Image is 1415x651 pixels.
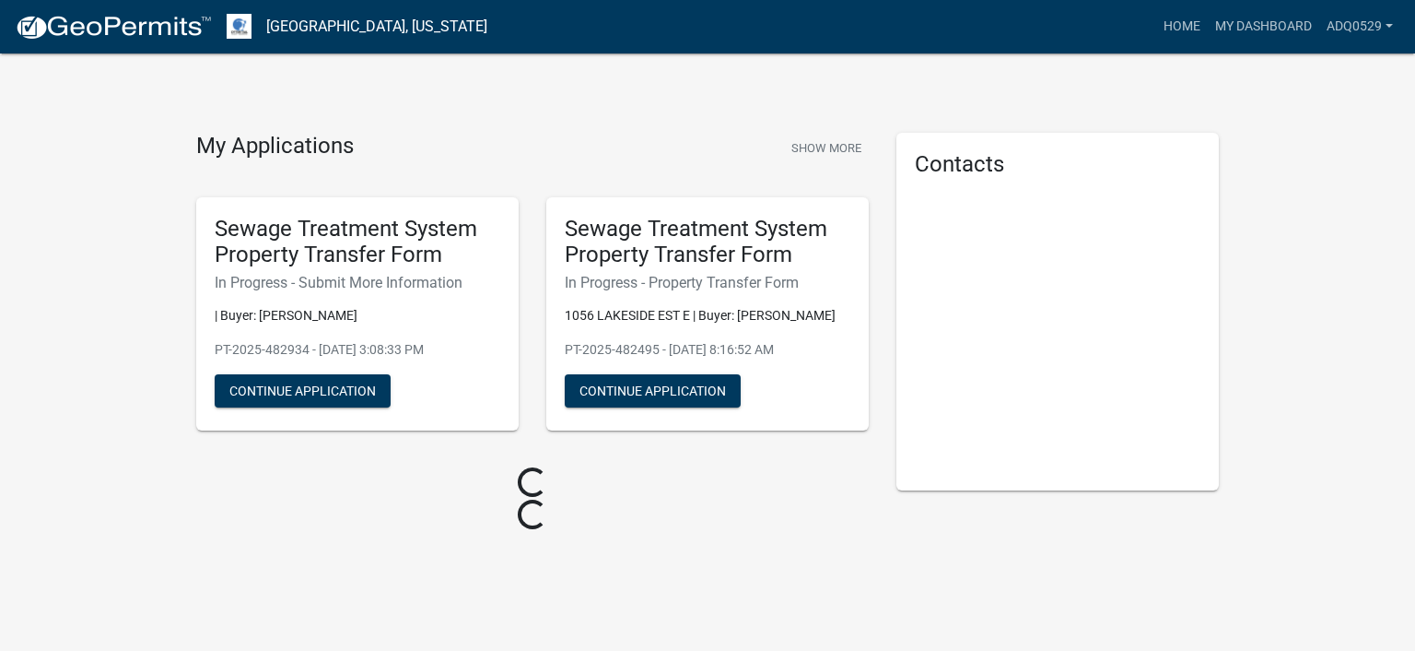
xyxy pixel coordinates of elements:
img: Otter Tail County, Minnesota [227,14,251,39]
h5: Sewage Treatment System Property Transfer Form [215,216,500,269]
h5: Contacts [915,151,1200,178]
a: [GEOGRAPHIC_DATA], [US_STATE] [266,11,487,42]
h4: My Applications [196,133,354,160]
a: My Dashboard [1208,9,1319,44]
h5: Sewage Treatment System Property Transfer Form [565,216,850,269]
p: PT-2025-482934 - [DATE] 3:08:33 PM [215,340,500,360]
button: Continue Application [215,374,391,408]
p: | Buyer: [PERSON_NAME] [215,306,500,325]
a: adq0529 [1319,9,1400,44]
a: Home [1156,9,1208,44]
h6: In Progress - Submit More Information [215,274,500,291]
button: Show More [784,133,869,163]
p: PT-2025-482495 - [DATE] 8:16:52 AM [565,340,850,360]
h6: In Progress - Property Transfer Form [565,274,850,291]
p: 1056 LAKESIDE EST E | Buyer: [PERSON_NAME] [565,306,850,325]
button: Continue Application [565,374,741,408]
